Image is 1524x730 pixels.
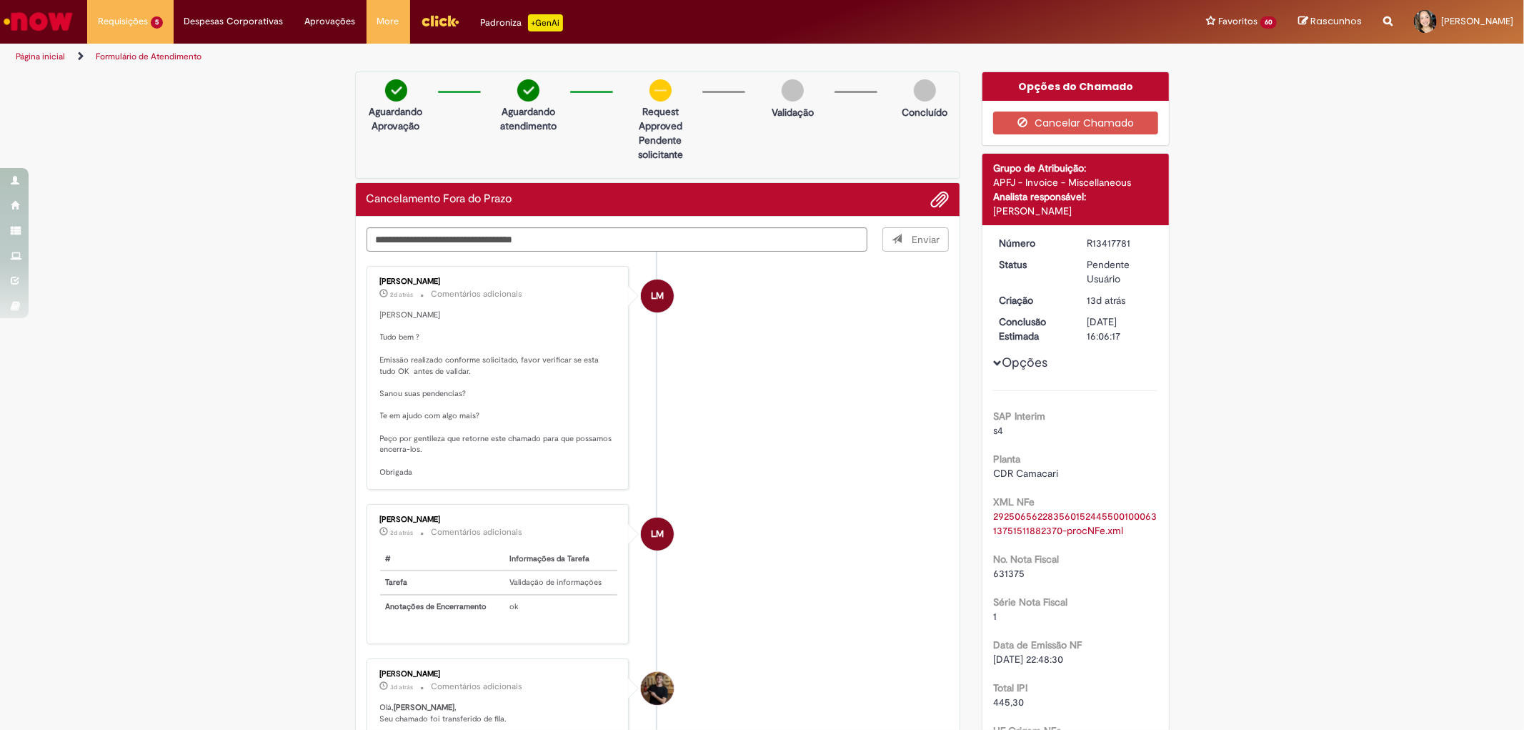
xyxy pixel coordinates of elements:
[380,548,504,571] th: #
[391,290,414,299] time: 25/08/2025 14:13:01
[432,288,523,300] small: Comentários adicionais
[930,190,949,209] button: Adicionar anexos
[1087,294,1125,307] time: 14/08/2025 14:06:13
[649,79,672,102] img: circle-minus.png
[993,495,1035,508] b: XML NFe
[11,44,1005,70] ul: Trilhas de página
[993,596,1067,608] b: Série Nota Fiscal
[481,14,563,31] div: Padroniza
[988,236,1076,250] dt: Número
[641,280,674,312] div: Luciana Mauruto
[380,310,618,478] p: [PERSON_NAME] Tudo bem ? Emissão realizado conforme solicitado, favor verificar se esta tudo OK a...
[16,51,65,62] a: Página inicial
[432,681,523,693] small: Comentários adicionais
[988,315,1076,343] dt: Conclusão Estimada
[993,638,1082,651] b: Data de Emissão NF
[1087,293,1153,307] div: 14/08/2025 14:06:13
[772,105,814,119] p: Validação
[1087,236,1153,250] div: R13417781
[184,14,284,29] span: Despesas Corporativas
[504,571,617,595] td: Validação de informações
[385,79,407,102] img: check-circle-green.png
[902,105,947,119] p: Concluído
[1260,16,1277,29] span: 60
[993,453,1020,465] b: Planta
[367,193,512,206] h2: Cancelamento Fora do Prazo Histórico de tíquete
[993,112,1158,134] button: Cancelar Chamado
[993,610,997,623] span: 1
[993,467,1058,480] span: CDR Camacari
[1,7,75,36] img: ServiceNow
[380,571,504,595] th: Tarefa
[988,293,1076,307] dt: Criação
[151,16,163,29] span: 5
[504,595,617,618] td: ok
[1298,15,1362,29] a: Rascunhos
[517,79,539,102] img: check-circle-green.png
[641,672,674,705] div: William Paul Barnekow Dias Eichstaedt
[1218,14,1257,29] span: Favoritos
[993,204,1158,218] div: [PERSON_NAME]
[1087,315,1153,343] div: [DATE] 16:06:17
[305,14,356,29] span: Aprovações
[988,257,1076,272] dt: Status
[782,79,804,102] img: img-circle-grey.png
[1310,14,1362,28] span: Rascunhos
[391,528,414,537] span: 2d atrás
[993,189,1158,204] div: Analista responsável:
[1441,15,1513,27] span: [PERSON_NAME]
[98,14,148,29] span: Requisições
[377,14,399,29] span: More
[421,10,459,31] img: click_logo_yellow_360x200.png
[380,595,504,618] th: Anotações de Encerramento
[993,681,1027,694] b: Total IPI
[1087,294,1125,307] span: 13d atrás
[391,528,414,537] time: 25/08/2025 14:12:28
[1087,257,1153,286] div: Pendente Usuário
[394,702,455,713] b: [PERSON_NAME]
[993,410,1045,423] b: SAP Interim
[528,14,563,31] p: +GenAi
[993,510,1157,537] a: Download de 29250656228356015244550010006313751511882370-procNFe.xml
[380,516,618,524] div: [PERSON_NAME]
[367,227,868,252] textarea: Digite sua mensagem aqui...
[362,104,431,133] p: Aguardando Aprovação
[993,161,1158,175] div: Grupo de Atribuição:
[391,683,414,691] span: 3d atrás
[626,133,695,162] p: Pendente solicitante
[391,290,414,299] span: 2d atrás
[993,653,1063,666] span: [DATE] 22:48:30
[993,175,1158,189] div: APFJ - Invoice - Miscellaneous
[982,72,1169,101] div: Opções do Chamado
[993,696,1024,709] span: 445,30
[993,424,1003,437] span: s4
[641,518,674,551] div: Luciana Mauruto
[651,279,664,313] span: LM
[96,51,201,62] a: Formulário de Atendimento
[391,683,414,691] time: 25/08/2025 11:25:25
[380,277,618,286] div: [PERSON_NAME]
[651,517,664,551] span: LM
[494,104,563,133] p: Aguardando atendimento
[914,79,936,102] img: img-circle-grey.png
[993,567,1025,580] span: 631375
[432,526,523,538] small: Comentários adicionais
[626,104,695,133] p: request approved
[380,670,618,679] div: [PERSON_NAME]
[504,548,617,571] th: Informações da Tarefa
[993,553,1059,566] b: No. Nota Fiscal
